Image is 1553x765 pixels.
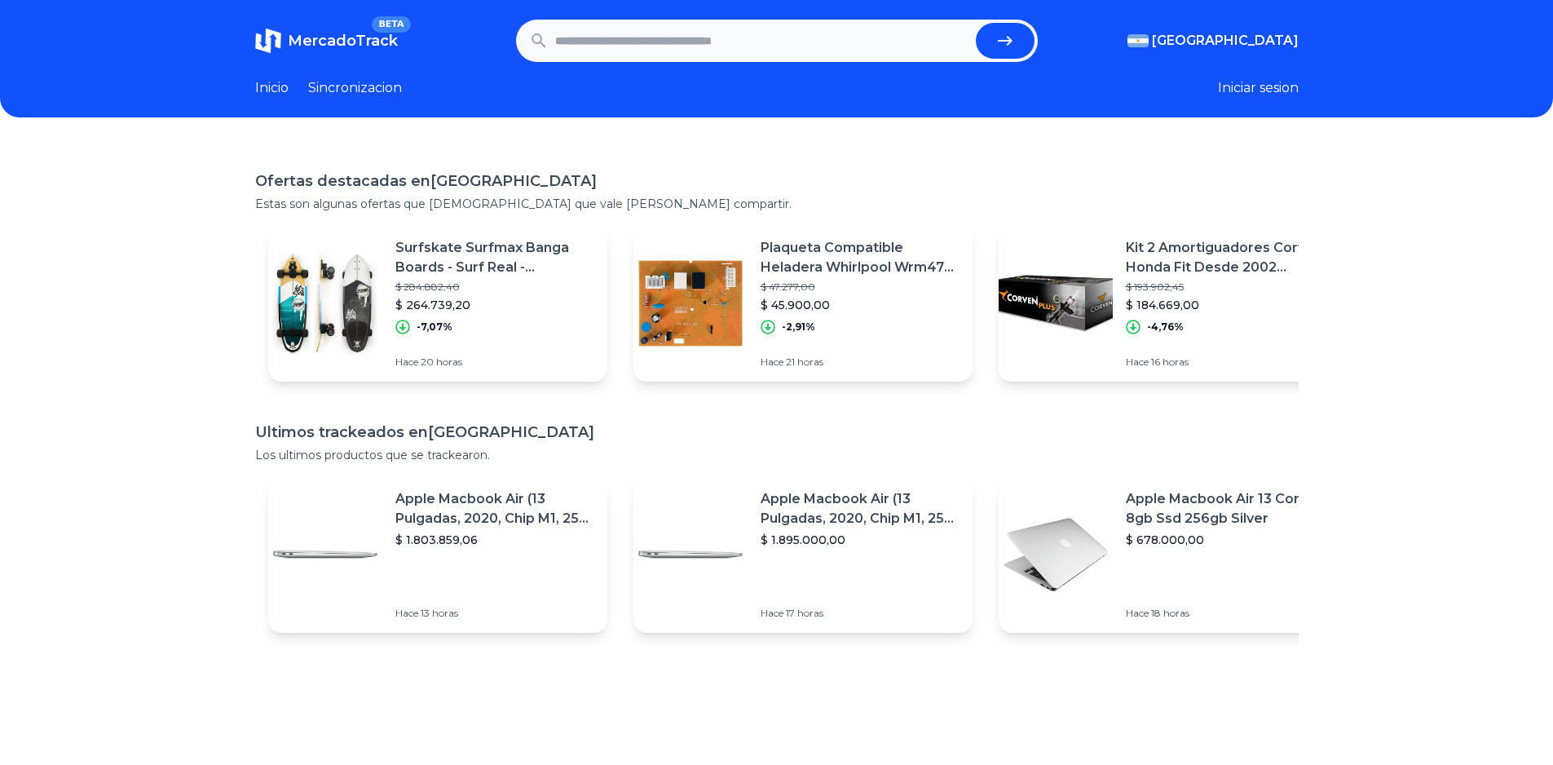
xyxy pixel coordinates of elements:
[633,476,973,633] a: Featured imageApple Macbook Air (13 Pulgadas, 2020, Chip M1, 256 Gb De Ssd, 8 Gb De Ram) - Plata$...
[633,246,748,360] img: Featured image
[1127,34,1149,47] img: Argentina
[633,497,748,612] img: Featured image
[395,281,594,294] p: $ 284.882,40
[1127,31,1299,51] button: [GEOGRAPHIC_DATA]
[268,225,607,382] a: Featured imageSurfskate Surfmax Banga Boards - Surf Real - Simulador$ 284.882,40$ 264.739,20-7,07...
[255,196,1299,212] p: Estas son algunas ofertas que [DEMOGRAPHIC_DATA] que vale [PERSON_NAME] compartir.
[1147,321,1184,334] p: -4,76%
[1126,607,1325,620] p: Hace 18 horas
[1126,356,1325,369] p: Hace 16 horas
[372,16,410,33] span: BETA
[288,32,398,50] span: MercadoTrack
[999,225,1338,382] a: Featured imageKit 2 Amortiguadores Corven Honda Fit Desde 2002 Trasero$ 193.902,45$ 184.669,00-4,...
[761,489,960,528] p: Apple Macbook Air (13 Pulgadas, 2020, Chip M1, 256 Gb De Ssd, 8 Gb De Ram) - Plata
[1218,78,1299,98] button: Iniciar sesion
[761,356,960,369] p: Hace 21 horas
[268,497,382,612] img: Featured image
[999,246,1113,360] img: Featured image
[268,246,382,360] img: Featured image
[1126,281,1325,294] p: $ 193.902,45
[255,170,1299,192] h1: Ofertas destacadas en [GEOGRAPHIC_DATA]
[1126,297,1325,313] p: $ 184.669,00
[761,532,960,548] p: $ 1.895.000,00
[255,421,1299,444] h1: Ultimos trackeados en [GEOGRAPHIC_DATA]
[782,321,815,334] p: -2,91%
[999,476,1338,633] a: Featured imageApple Macbook Air 13 Core I5 8gb Ssd 256gb Silver$ 678.000,00Hace 18 horas
[255,447,1299,463] p: Los ultimos productos que se trackearon.
[1126,532,1325,548] p: $ 678.000,00
[1126,489,1325,528] p: Apple Macbook Air 13 Core I5 8gb Ssd 256gb Silver
[417,321,452,334] p: -7,07%
[255,28,398,54] a: MercadoTrackBETA
[395,297,594,313] p: $ 264.739,20
[761,281,960,294] p: $ 47.277,00
[1152,31,1299,51] span: [GEOGRAPHIC_DATA]
[1126,238,1325,277] p: Kit 2 Amortiguadores Corven Honda Fit Desde 2002 Trasero
[761,297,960,313] p: $ 45.900,00
[395,607,594,620] p: Hace 13 horas
[268,476,607,633] a: Featured imageApple Macbook Air (13 Pulgadas, 2020, Chip M1, 256 Gb De Ssd, 8 Gb De Ram) - Plata$...
[633,225,973,382] a: Featured imagePlaqueta Compatible Heladera Whirlpool Wrm47 D1 Importada$ 47.277,00$ 45.900,00-2,9...
[308,78,402,98] a: Sincronizacion
[761,607,960,620] p: Hace 17 horas
[761,238,960,277] p: Plaqueta Compatible Heladera Whirlpool Wrm47 D1 Importada
[255,78,289,98] a: Inicio
[255,28,281,54] img: MercadoTrack
[395,356,594,369] p: Hace 20 horas
[999,497,1113,612] img: Featured image
[395,238,594,277] p: Surfskate Surfmax Banga Boards - Surf Real - Simulador
[395,532,594,548] p: $ 1.803.859,06
[395,489,594,528] p: Apple Macbook Air (13 Pulgadas, 2020, Chip M1, 256 Gb De Ssd, 8 Gb De Ram) - Plata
